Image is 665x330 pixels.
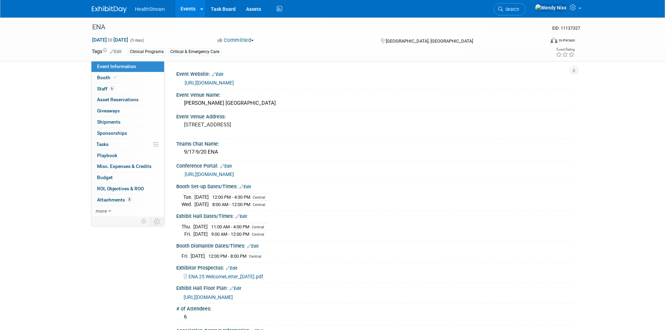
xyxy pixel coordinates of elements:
a: Shipments [91,117,164,127]
span: 12:00 PM - 4:30 PM [212,195,250,200]
td: Fri. [182,252,191,260]
img: ExhibitDay [92,6,127,13]
a: Edit [220,164,232,169]
a: [URL][DOMAIN_NAME] [185,171,234,177]
span: Central [253,203,265,207]
a: ROI, Objectives & ROO [91,183,164,194]
span: Attachments [97,197,132,203]
div: Event Website: [176,69,574,78]
i: Booth reservation complete [113,75,117,79]
a: Attachments8 [91,195,164,205]
a: Asset Reservations [91,94,164,105]
span: to [107,37,113,43]
td: Thu. [182,223,193,230]
span: Central [252,225,264,229]
span: Tasks [96,141,109,147]
span: Central [253,195,265,200]
a: Tasks [91,139,164,150]
td: Fri. [182,230,193,238]
span: ENA 25 WelcomeLetter_[DATE].pdf [189,274,263,279]
a: Edit [212,72,223,77]
a: Staff6 [91,83,164,94]
span: Event Information [97,64,136,69]
img: Format-Inperson.png [551,37,557,43]
div: Exhibitor Prospectus: [176,263,574,272]
img: Wendy Nixx [535,4,567,12]
a: Edit [247,244,259,249]
td: Toggle Event Tabs [150,217,164,226]
div: [PERSON_NAME] [GEOGRAPHIC_DATA] [182,98,568,109]
pre: [STREET_ADDRESS] [184,122,334,128]
span: 8:00 AM - 12:00 PM [212,202,250,207]
td: Wed. [182,201,194,208]
span: 11:00 AM - 4:00 PM [211,224,249,229]
a: Misc. Expenses & Credits [91,161,164,172]
td: [DATE] [193,230,208,238]
div: Clinical Programs [128,48,166,56]
td: [DATE] [191,252,205,260]
span: Asset Reservations [97,97,139,102]
td: [DATE] [194,193,209,201]
td: Personalize Event Tab Strip [138,217,150,226]
div: Booth Dismantle Dates/Times: [176,241,574,250]
td: Tue. [182,193,194,201]
div: Event Rating [556,48,575,51]
span: (5 days) [130,38,144,43]
span: 12:00 PM - 8:00 PM [208,254,246,259]
a: Event Information [91,61,164,72]
div: Event Format [503,36,575,47]
span: Staff [97,86,114,91]
button: Committed [215,37,257,44]
span: [GEOGRAPHIC_DATA], [GEOGRAPHIC_DATA] [386,38,473,44]
div: Critical & Emergency Care [168,48,221,56]
span: Playbook [97,153,117,158]
span: Shipments [97,119,120,125]
a: Edit [230,286,241,291]
div: 6 [182,311,568,322]
td: Tags [92,48,121,56]
div: Conference Portal: [176,161,574,170]
a: [URL][DOMAIN_NAME] [185,80,234,86]
div: Exhibit Hall Floor Plan: [176,283,574,292]
span: Misc. Expenses & Credits [97,163,152,169]
div: Event Venue Address: [176,111,574,120]
a: Sponsorships [91,128,164,139]
div: 9/17-9/20 ENA [182,147,568,157]
span: 8 [127,197,132,202]
div: Teams Chat Name: [176,139,574,147]
a: Playbook [91,150,164,161]
div: ENA [90,21,534,34]
span: ROI, Objectives & ROO [97,186,144,191]
a: Booth [91,72,164,83]
a: Budget [91,172,164,183]
a: Edit [110,49,121,54]
div: Booth Set-up Dates/Times: [176,181,574,190]
div: In-Person [559,38,575,43]
span: Giveaways [97,108,120,113]
div: Exhibit Hall Dates/Times: [176,211,574,220]
a: [URL][DOMAIN_NAME] [184,294,233,300]
a: Edit [236,214,247,219]
div: # of Attendees: [176,303,574,312]
span: 9:00 AM - 12:00 PM [211,232,249,237]
a: Edit [239,184,251,189]
span: Event ID: 11137327 [552,25,580,31]
span: Sponsorships [97,130,127,136]
a: Search [494,3,526,15]
a: ENA 25 WelcomeLetter_[DATE].pdf [184,274,263,279]
a: more [91,206,164,217]
span: Central [249,254,261,259]
a: Edit [226,266,237,271]
span: Booth [97,75,118,80]
td: [DATE] [193,223,208,230]
td: [DATE] [194,201,209,208]
span: Budget [97,175,113,180]
div: Event Venue Name: [176,90,574,98]
span: HealthStream [135,6,165,12]
a: Giveaways [91,105,164,116]
span: more [96,208,107,214]
span: 6 [109,86,114,91]
span: [DATE] [DATE] [92,37,128,43]
span: Central [252,232,264,237]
